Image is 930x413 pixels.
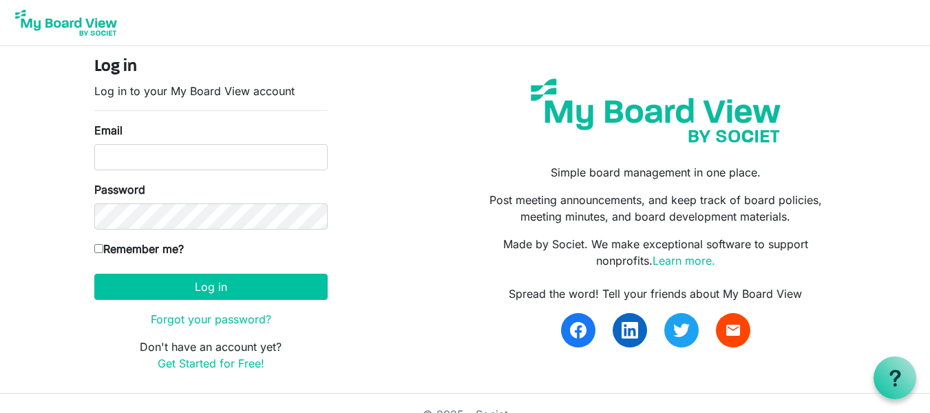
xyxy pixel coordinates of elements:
p: Simple board management in one place. [475,164,836,181]
h4: Log in [94,57,328,77]
a: Learn more. [653,254,715,268]
img: facebook.svg [570,322,586,339]
button: Log in [94,274,328,300]
a: email [716,313,750,347]
span: email [725,322,741,339]
input: Remember me? [94,244,103,253]
img: My Board View Logo [11,6,121,40]
p: Post meeting announcements, and keep track of board policies, meeting minutes, and board developm... [475,192,836,225]
img: twitter.svg [673,322,690,339]
label: Email [94,122,123,139]
p: Don't have an account yet? [94,339,328,372]
div: Spread the word! Tell your friends about My Board View [475,285,836,302]
img: linkedin.svg [622,322,638,339]
img: my-board-view-societ.svg [520,68,791,153]
a: Get Started for Free! [158,356,264,370]
p: Made by Societ. We make exceptional software to support nonprofits. [475,236,836,269]
a: Forgot your password? [151,312,271,326]
p: Log in to your My Board View account [94,83,328,99]
label: Password [94,181,145,198]
label: Remember me? [94,241,184,257]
